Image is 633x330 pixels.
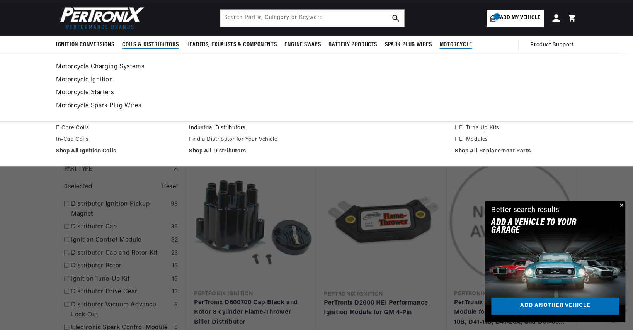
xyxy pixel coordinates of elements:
[56,135,178,144] a: In-Cap Coils
[189,135,311,144] a: Find a Distributor for Your Vehicle
[71,249,168,259] a: Distributor Cap and Rotor Kit
[56,5,145,31] img: Pertronix
[455,124,577,133] a: HEI Tune Up Kits
[385,41,432,49] span: Spark Plug Wires
[616,201,625,210] button: Close
[491,205,560,216] div: Better search results
[182,36,281,54] summary: Headers, Exhausts & Components
[381,36,436,54] summary: Spark Plug Wires
[455,135,577,144] a: HEI Modules
[162,182,178,192] span: Reset
[71,274,169,284] a: Ignition Tune-Up Kit
[174,300,178,310] div: 8
[493,13,500,20] span: 1
[436,36,476,54] summary: Motorcycle
[71,287,169,297] a: Distributor Drive Gear
[530,36,577,54] summary: Product Support
[530,41,573,49] span: Product Support
[455,147,577,156] a: Shop All Replacement Parts
[194,298,308,328] a: PerTronix D600700 Cap Black and Rotor 8 cylinder Flame-Thrower Billet Distributor
[56,75,577,86] a: Motorcycle Ignition
[122,41,179,49] span: Coils & Distributors
[71,235,168,245] a: Ignition Control Module
[284,41,321,49] span: Engine Swaps
[172,287,178,297] div: 13
[64,165,92,173] span: Part Type
[64,182,92,192] span: 0 selected
[281,36,325,54] summary: Engine Swaps
[56,147,178,156] a: Shop All Ignition Coils
[56,62,577,73] a: Motorcycle Charging Systems
[325,36,381,54] summary: Battery Products
[172,274,178,284] div: 15
[56,36,118,54] summary: Ignition Conversions
[56,124,178,133] a: E-Core Coils
[56,41,114,49] span: Ignition Conversions
[171,249,178,259] div: 23
[189,147,311,156] a: Shop All Distributors
[118,36,182,54] summary: Coils & Distributors
[71,261,169,271] a: Distributor Rotor
[220,10,404,27] input: Search Part #, Category or Keyword
[172,261,178,271] div: 15
[189,124,311,133] a: Industrial Distributors
[439,41,472,49] span: Motorcycle
[500,14,540,22] span: Add my vehicle
[56,101,577,112] a: Motorcycle Spark Plug Wires
[491,298,619,315] a: Add another vehicle
[491,219,600,235] h2: Add A VEHICLE to your garage
[324,298,439,318] a: PerTronix D2000 HEI Performance Ignition Module for GM 4-Pin
[71,300,171,320] a: Distributor Vacuum Advance Lock-Out
[71,200,168,219] a: Distributor Ignition Pickup Magnet
[56,88,577,98] a: Motorcycle Starters
[328,41,377,49] span: Battery Products
[171,222,178,232] div: 35
[171,200,178,210] div: 98
[454,298,568,328] a: PerTronix 025-003A Replacement Module for D41-05A, D41-09B, D41-10B, D41-11B, D41-20A, and D61-06...
[487,10,544,27] a: 1Add my vehicle
[71,222,168,232] a: Distributor Cap
[186,41,277,49] span: Headers, Exhausts & Components
[387,10,404,27] button: search button
[171,235,178,245] div: 32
